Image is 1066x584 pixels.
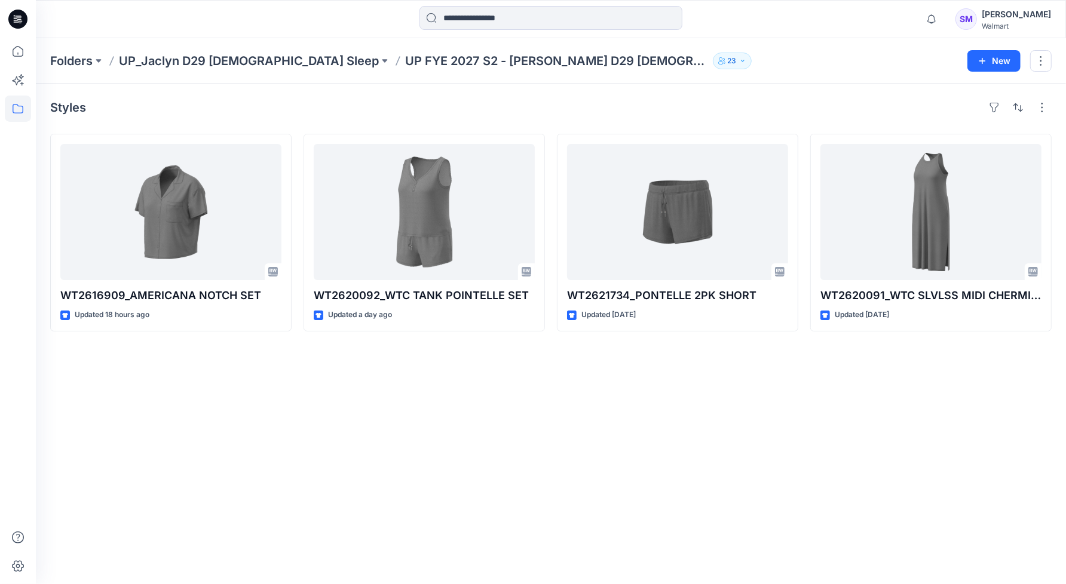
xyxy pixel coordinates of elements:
[967,50,1021,72] button: New
[820,287,1042,304] p: WT2620091_WTC SLVLSS MIDI CHERMISE
[955,8,977,30] div: SM
[567,287,788,304] p: WT2621734_PONTELLE 2PK SHORT
[835,309,889,321] p: Updated [DATE]
[119,53,379,69] a: UP_Jaclyn D29 [DEMOGRAPHIC_DATA] Sleep
[405,53,708,69] p: UP FYE 2027 S2 - [PERSON_NAME] D29 [DEMOGRAPHIC_DATA] Sleepwear
[728,54,737,67] p: 23
[820,144,1042,280] a: WT2620091_WTC SLVLSS MIDI CHERMISE
[75,309,149,321] p: Updated 18 hours ago
[982,7,1051,21] div: [PERSON_NAME]
[60,144,281,280] a: WT2616909_AMERICANA NOTCH SET
[328,309,392,321] p: Updated a day ago
[50,53,93,69] a: Folders
[567,144,788,280] a: WT2621734_PONTELLE 2PK SHORT
[50,100,86,115] h4: Styles
[60,287,281,304] p: WT2616909_AMERICANA NOTCH SET
[581,309,636,321] p: Updated [DATE]
[713,53,752,69] button: 23
[314,144,535,280] a: WT2620092_WTC TANK POINTELLE SET
[982,21,1051,30] div: Walmart
[314,287,535,304] p: WT2620092_WTC TANK POINTELLE SET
